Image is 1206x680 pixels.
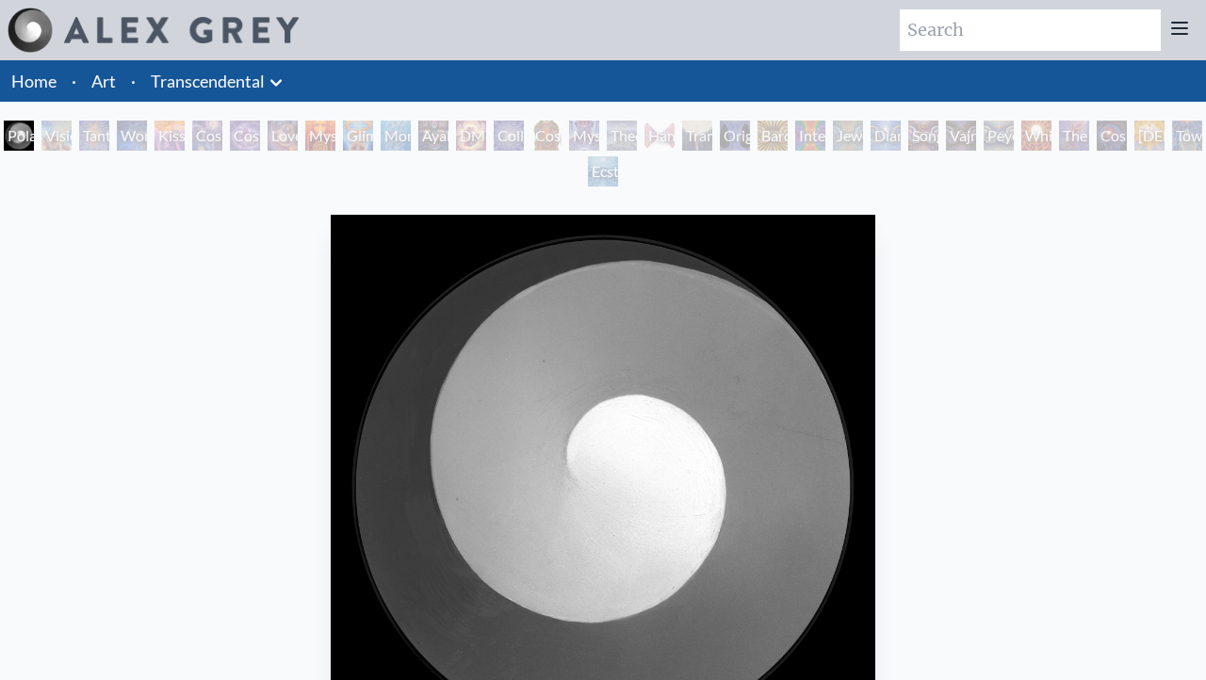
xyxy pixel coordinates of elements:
[230,121,260,151] div: Cosmic Artist
[588,156,618,186] div: Ecstasy
[644,121,675,151] div: Hands that See
[123,60,143,102] li: ·
[833,121,863,151] div: Jewel Being
[984,121,1014,151] div: Peyote Being
[607,121,637,151] div: Theologue
[91,68,116,94] a: Art
[1134,121,1165,151] div: [DEMOGRAPHIC_DATA]
[908,121,938,151] div: Song of Vajra Being
[1097,121,1127,151] div: Cosmic Consciousness
[268,121,298,151] div: Love is a Cosmic Force
[569,121,599,151] div: Mystic Eye
[192,121,222,151] div: Cosmic Creativity
[64,60,84,102] li: ·
[758,121,788,151] div: Bardo Being
[41,121,72,151] div: Visionary Origin of Language
[4,121,34,151] div: Polar Unity Spiral
[343,121,373,151] div: Glimpsing the Empyrean
[1021,121,1051,151] div: White Light
[79,121,109,151] div: Tantra
[682,121,712,151] div: Transfiguration
[1059,121,1089,151] div: The Great Turn
[531,121,562,151] div: Cosmic [DEMOGRAPHIC_DATA]
[900,9,1161,51] input: Search
[494,121,524,151] div: Collective Vision
[155,121,185,151] div: Kiss of the [MEDICAL_DATA]
[381,121,411,151] div: Monochord
[151,68,265,94] a: Transcendental
[946,121,976,151] div: Vajra Being
[305,121,335,151] div: Mysteriosa 2
[795,121,825,151] div: Interbeing
[1172,121,1202,151] div: Toward the One
[418,121,448,151] div: Ayahuasca Visitation
[11,71,57,91] a: Home
[720,121,750,151] div: Original Face
[456,121,486,151] div: DMT - The Spirit Molecule
[117,121,147,151] div: Wonder
[871,121,901,151] div: Diamond Being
